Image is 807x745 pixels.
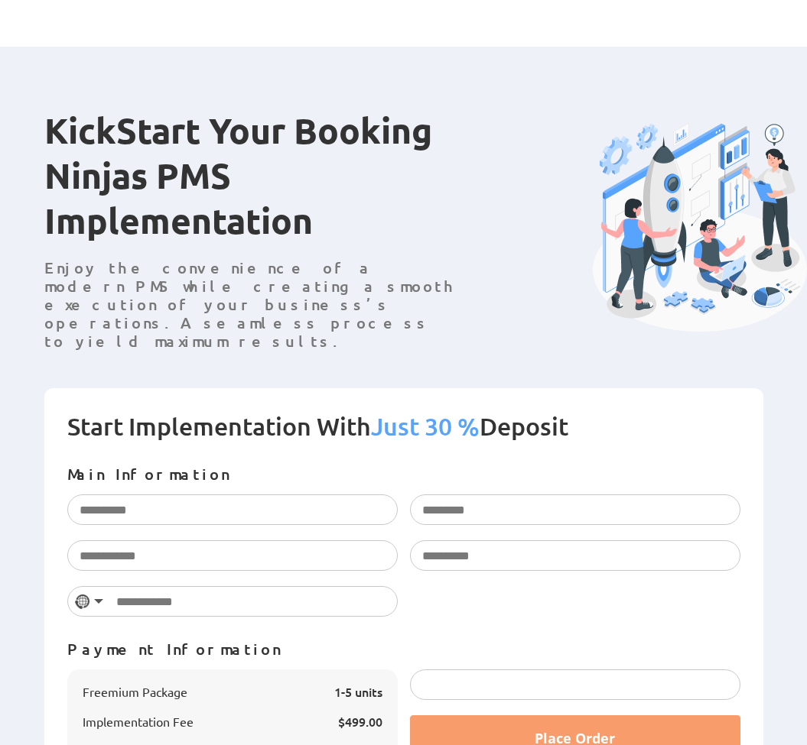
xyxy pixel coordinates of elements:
[68,587,111,616] button: Selected country
[593,123,807,332] img: Booking Ninjas PMS Implementation
[44,108,459,258] h1: KickStart Your Booking Ninjas PMS Implementation
[67,465,740,483] p: Main Information
[83,714,194,729] span: Implementation Fee
[338,713,382,730] span: $499.00
[67,640,740,658] p: Payment Information
[44,258,459,350] p: Enjoy the convenience of a modern PMS while creating a smooth execution of your business’s operat...
[83,685,187,699] span: Freemium Package
[371,411,480,441] span: Just 30 %
[67,411,740,465] h2: Start Implementation With Deposit
[334,685,382,699] span: 1-5 units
